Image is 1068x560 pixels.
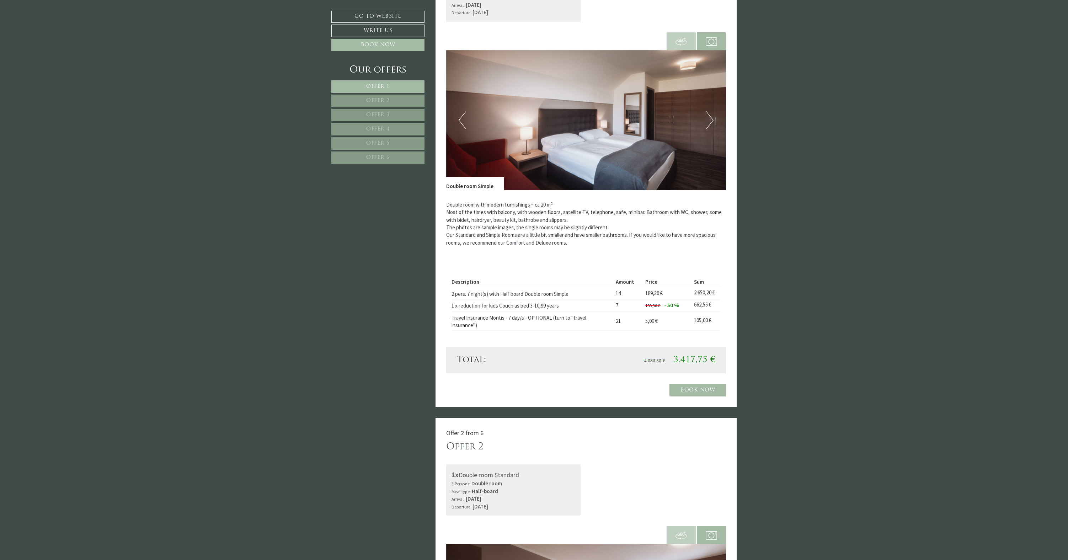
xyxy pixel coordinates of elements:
[331,25,424,37] a: Write us
[645,290,663,297] span: 189,30 €
[446,201,726,247] p: Double room with modern furnishings ~ ca 20 m² Most of the times with balcony, with wooden floors...
[642,277,691,287] th: Price
[669,384,726,396] a: Book now
[331,39,424,51] a: Book now
[452,299,613,311] td: 1 x reduction for kids Couch as bed 3-10,99 years
[452,277,613,287] th: Description
[645,303,660,308] span: 189,30 €
[331,11,424,23] a: Go to website
[691,311,721,331] td: 105,00 €
[452,287,613,299] td: 2 pers. 7 night(s) with Half board Double room Simple
[331,64,424,77] div: Our offers
[452,504,471,510] small: Departure:
[673,356,715,364] span: 3.417,75 €
[452,10,471,15] small: Departure:
[613,311,642,331] td: 21
[613,287,642,299] td: 14
[472,9,488,16] b: [DATE]
[452,470,576,480] div: Double room Standard
[466,495,481,502] b: [DATE]
[452,481,470,486] small: 3 Persons:
[452,354,586,366] div: Total:
[691,299,721,311] td: 662,55 €
[644,359,665,363] span: 4.080,30 €
[613,299,642,311] td: 7
[459,111,466,129] button: Previous
[675,530,687,541] img: 360-grad.svg
[691,287,721,299] td: 2.650,20 €
[472,503,488,510] b: [DATE]
[706,111,714,129] button: Next
[466,1,481,8] b: [DATE]
[613,277,642,287] th: Amount
[446,50,726,190] img: image
[706,36,717,47] img: camera.svg
[452,311,613,331] td: Travel Insurance Montis - 7 day/s - OPTIONAL (turn to "travel insurance")
[366,98,390,103] span: Offer 2
[706,530,717,541] img: camera.svg
[691,277,721,287] th: Sum
[11,20,73,26] div: Montis – Active Nature Spa
[452,470,459,479] b: 1x
[128,5,152,17] div: [DATE]
[446,429,484,437] span: Offer 2 from 6
[664,302,679,309] span: - 50 %
[446,177,504,190] div: Double room Simple
[11,33,73,38] small: 09:54
[366,127,390,132] span: Offer 4
[675,36,687,47] img: 360-grad.svg
[645,318,658,324] span: 5,00 €
[5,19,76,39] div: Hello, how can we help you?
[471,480,502,487] b: Double room
[366,84,390,89] span: Offer 1
[452,489,471,494] small: Meal type:
[366,141,390,146] span: Offer 5
[446,441,484,454] div: Offer 2
[242,187,280,200] button: Send
[452,496,465,502] small: Arrival:
[366,155,390,160] span: Offer 6
[472,488,498,495] b: Half-board
[452,2,465,8] small: Arrival:
[366,112,390,118] span: Offer 3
